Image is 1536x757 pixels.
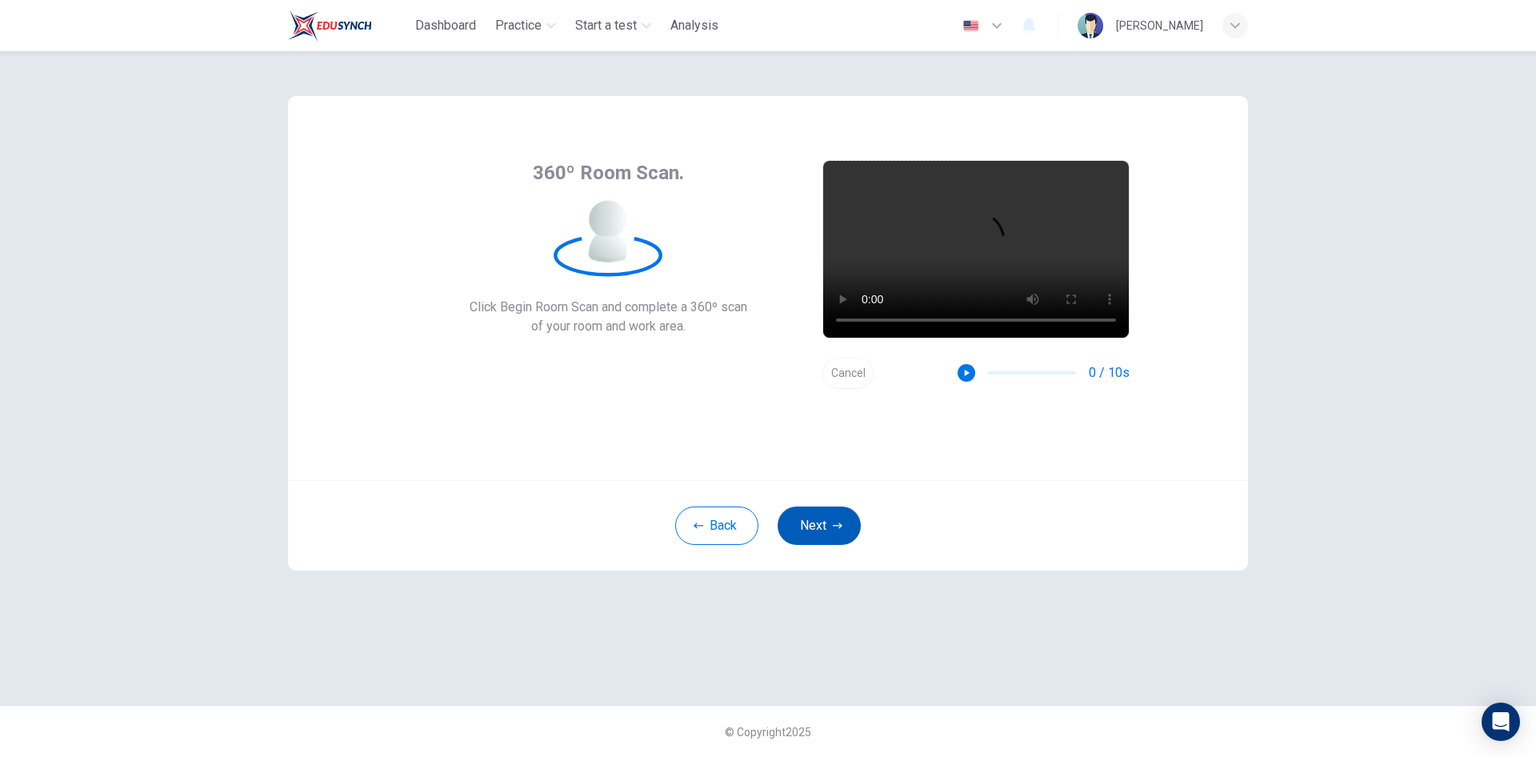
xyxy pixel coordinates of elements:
img: en [961,20,981,32]
span: Click Begin Room Scan and complete a 360º scan [470,298,747,317]
img: Train Test logo [288,10,372,42]
div: [PERSON_NAME] [1116,16,1203,35]
button: Next [778,507,861,545]
span: Practice [495,16,542,35]
span: 360º Room Scan. [533,160,684,186]
button: Start a test [569,11,658,40]
button: Back [675,507,758,545]
span: Start a test [575,16,637,35]
span: 0 / 10s [1089,363,1130,383]
span: of your room and work area. [470,317,747,336]
button: Cancel [822,358,874,389]
span: Dashboard [415,16,476,35]
button: Practice [489,11,562,40]
button: Analysis [664,11,725,40]
span: © Copyright 2025 [725,726,811,739]
button: Dashboard [409,11,482,40]
img: Profile picture [1078,13,1103,38]
a: Train Test logo [288,10,409,42]
div: Open Intercom Messenger [1482,703,1520,741]
span: Analysis [670,16,718,35]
